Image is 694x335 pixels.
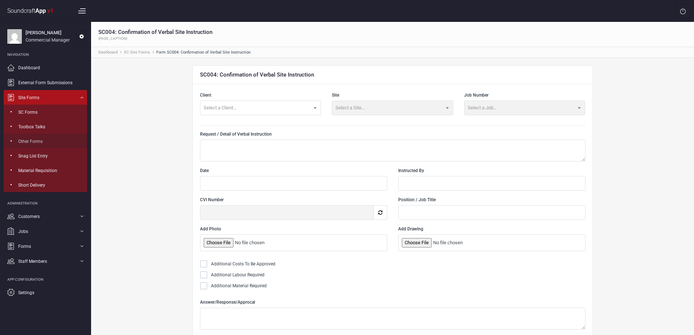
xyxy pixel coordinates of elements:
strong: [PERSON_NAME] [26,30,62,35]
a: Dashboard [4,60,87,75]
a: Dashboard [98,50,118,55]
strong: v1 [47,7,54,14]
span: Material Requisition [18,167,57,174]
label: CVI Number [200,196,224,203]
label: Date [200,167,209,174]
span: Snag List Entry [18,153,48,159]
a: SC Forms [4,105,87,119]
li: Form SC004: Confirmation of Verbal Site Instruction [150,49,251,56]
label: Job Number [464,91,489,99]
strong: App [35,7,46,14]
a: Toolbox Talks [4,119,87,134]
span: External Form Submissions [18,79,72,86]
a: Other Forms [4,134,87,148]
li: Navigation [4,47,87,58]
label: Add Photo [200,225,221,233]
label: Additional Material Required [211,282,267,289]
label: Client [200,91,211,99]
span: Dashboard [18,65,40,71]
label: Position / Job Title [398,196,436,203]
span: Staff Members [18,258,47,265]
span: Other Forms [18,138,43,145]
span: Settings [18,289,34,296]
span: SC Forms [18,109,38,116]
nav: breadcrumb [91,22,694,58]
label: Site [332,91,339,99]
label: Answer/Response/Approcal [200,299,255,306]
span: Short Delivery [18,182,45,188]
span: Toolbox Talks [18,124,45,130]
p: {page_caption} [98,36,212,41]
li: App Configuration [4,272,87,283]
a: Short Delivery [4,178,87,192]
a: Customers [4,209,87,223]
label: Add Drawing [398,225,423,233]
a: Staff Members [4,254,87,268]
span: Forms [18,243,31,250]
label: Additional Labour Required [211,271,264,278]
span: Select a Site... [336,105,365,110]
a: Forms [4,239,87,253]
h1: SC004: Confirmation of Verbal Site Instruction [98,28,212,36]
a: Settings [4,285,87,300]
span: Customers [18,213,40,220]
span: Jobs [18,228,28,235]
div: SC004: Confirmation of Verbal Site Instruction [200,71,314,78]
a: External Form Submissions [4,75,87,90]
a: Jobs [4,224,87,238]
label: Request / Detail of Verbal Instruction [200,131,272,138]
label: Additional Costs To Be Approved [211,260,275,268]
a: Snag List Entry [4,148,87,163]
span: Commercial Manager [26,37,70,43]
a: Material Requisition [4,163,87,178]
span: Select a Client... [204,105,236,110]
li: Administration [4,196,87,207]
a: Site Forms [4,90,87,105]
label: Instructed By [398,167,424,174]
span: Select a Job... [468,105,497,110]
span: Site Forms [18,94,39,101]
a: SC Site Forms [124,50,150,55]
